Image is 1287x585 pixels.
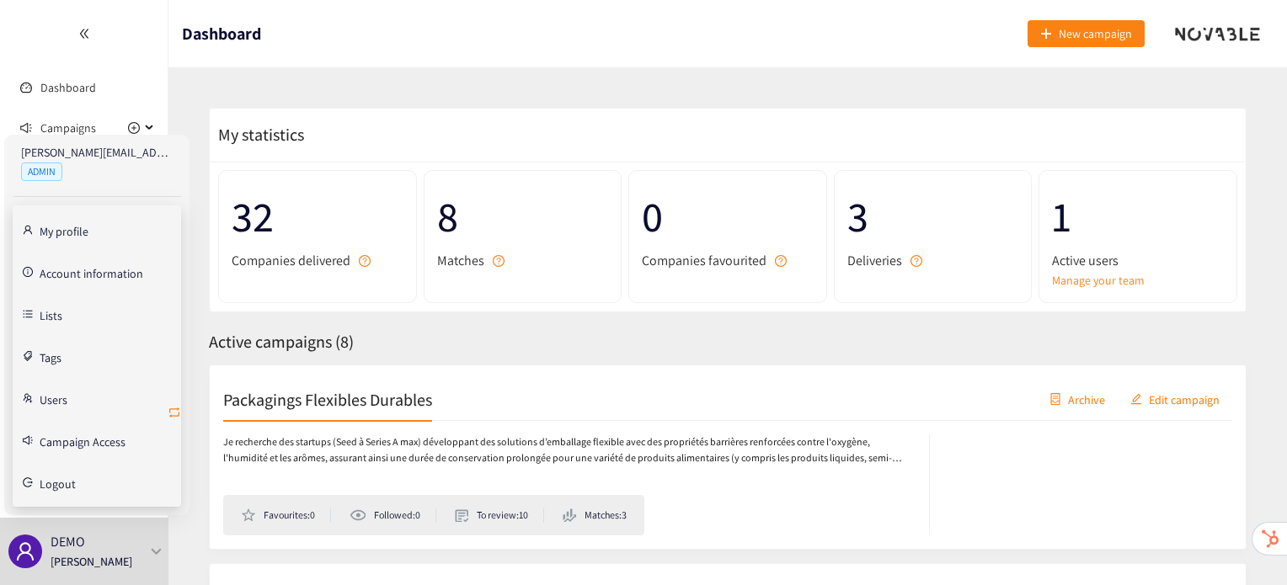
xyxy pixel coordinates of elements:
a: Campaign Access [40,433,125,448]
span: Active campaigns ( 8 ) [209,331,354,353]
p: Je recherche des startups (Seed à Series A max) développant des solutions d’emballage flexible av... [223,434,912,466]
button: retweet [168,400,181,427]
p: [PERSON_NAME] [51,552,132,571]
iframe: Chat Widget [1203,504,1287,585]
h2: Packagings Flexibles Durables [223,387,432,411]
span: user [15,541,35,561]
a: Account information [40,264,143,279]
a: Packagings Flexibles DurablescontainerArchiveeditEdit campaignJe recherche des startups (Seed à S... [209,364,1247,550]
span: 32 [232,183,403,250]
span: sound [20,122,32,134]
span: Edit campaign [1149,390,1220,408]
span: 8 [437,183,609,250]
span: Active users [1052,250,1119,271]
li: Followed: 0 [350,508,435,523]
span: Deliveries [847,250,902,271]
span: plus [1040,28,1052,41]
li: Matches: 3 [563,508,627,523]
span: Companies favourited [642,250,766,271]
span: question-circle [493,255,505,267]
span: question-circle [775,255,787,267]
span: 1 [1052,183,1224,250]
button: containerArchive [1037,386,1118,412]
span: 3 [847,183,1019,250]
button: plusNew campaign [1028,20,1145,47]
span: plus-circle [128,122,140,134]
span: question-circle [359,255,371,267]
span: Logout [40,478,76,490]
li: Favourites: 0 [241,508,331,523]
span: Companies delivered [232,250,350,271]
button: editEdit campaign [1118,386,1232,412]
li: To review: 10 [455,508,544,523]
a: Tags [40,348,61,364]
a: My profile [40,222,88,237]
span: Matches [437,250,484,271]
span: retweet [168,406,181,422]
span: double-left [78,28,90,40]
span: edit [1130,393,1142,407]
span: Campaigns [40,111,96,145]
span: 0 [642,183,814,250]
p: DEMO [51,531,85,552]
p: [PERSON_NAME][EMAIL_ADDRESS][DOMAIN_NAME] [21,143,173,162]
span: logout [23,477,33,487]
a: Lists [40,306,62,322]
span: ADMIN [21,162,62,181]
a: Users [40,391,67,406]
span: New campaign [1059,24,1132,43]
a: Dashboard [40,80,96,95]
span: My statistics [210,124,304,146]
span: Archive [1068,390,1105,408]
span: question-circle [911,255,922,267]
span: container [1049,393,1061,407]
a: Manage your team [1052,271,1224,290]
